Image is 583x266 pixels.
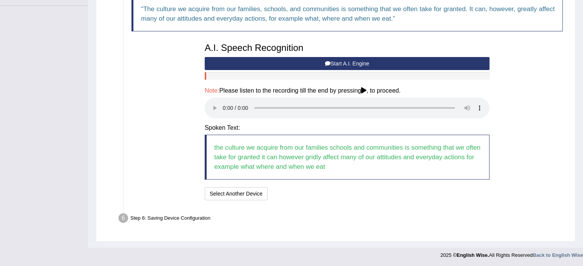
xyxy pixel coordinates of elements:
[141,5,555,22] q: The culture we acquire from our families, schools, and communities is something that we often tak...
[205,43,489,53] h3: A.I. Speech Recognition
[205,187,268,200] button: Select Another Device
[205,87,489,94] h4: Please listen to the recording till the end by pressing , to proceed.
[457,252,489,258] strong: English Wise.
[533,252,583,258] a: Back to English Wise
[205,124,489,131] h4: Spoken Text:
[115,211,572,228] div: Step 6: Saving Device Configuration
[205,57,489,70] button: Start A.I. Engine
[205,135,489,180] blockquote: the culture we acquire from our families schools and communities is something that we often take ...
[440,248,583,259] div: 2025 © All Rights Reserved
[205,87,219,94] span: Note:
